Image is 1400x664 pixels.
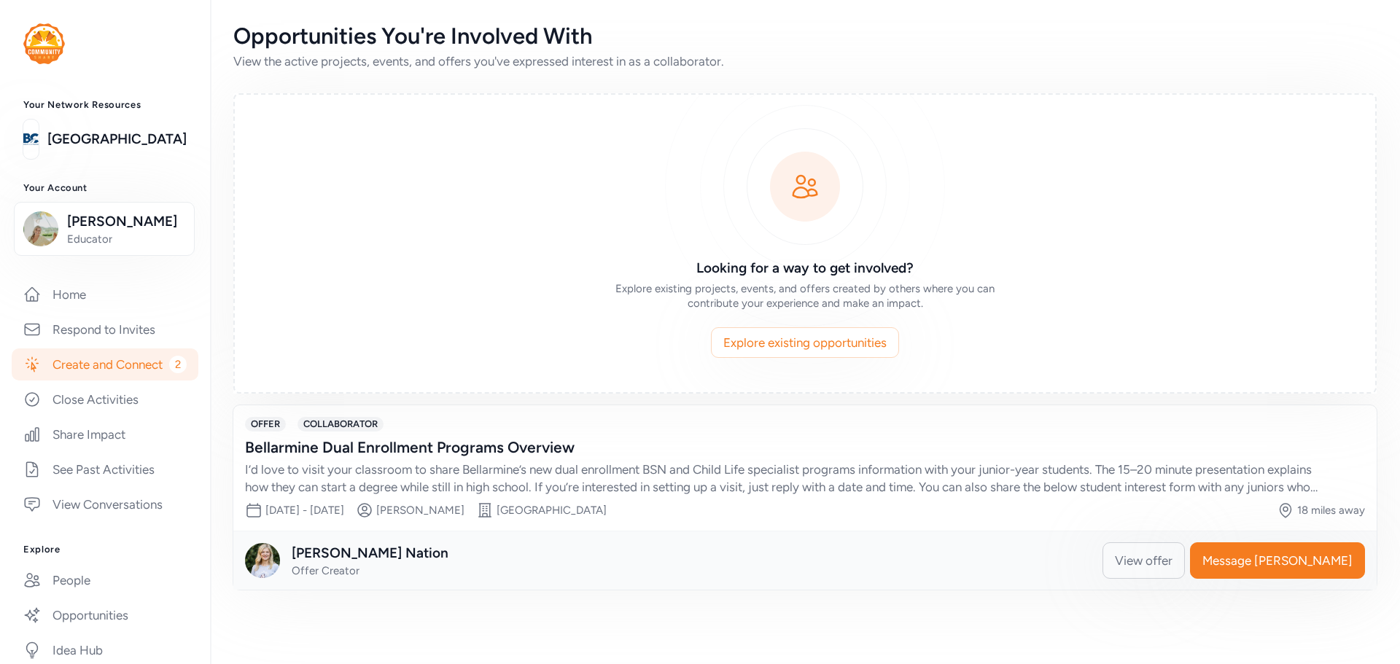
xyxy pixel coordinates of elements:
a: [GEOGRAPHIC_DATA] [47,129,187,149]
span: Message [PERSON_NAME] [1202,552,1353,569]
a: Respond to Invites [12,313,198,345]
div: [GEOGRAPHIC_DATA] [497,503,607,517]
div: I’d love to visit your classroom to share Bellarmine’s new dual enrollment BSN and Child Life spe... [245,461,1336,496]
a: Create and Connect2 [12,348,198,380]
span: COLLABORATOR [297,417,384,431]
div: Bellarmine Dual Enrollment Programs Overview [245,437,1336,458]
span: Educator [67,232,185,246]
button: [PERSON_NAME]Educator [14,202,195,256]
div: Explore existing projects, events, and offers created by others where you can contribute your exp... [595,281,1015,310]
h3: Your Account [23,182,187,194]
span: OFFER [245,417,286,431]
div: 18 miles away [1297,503,1365,517]
div: View the active projects, events, and offers you've expressed interest in as a collaborator. [233,52,1377,70]
h3: Your Network Resources [23,99,187,111]
a: See Past Activities [12,453,198,485]
a: Home [12,278,198,310]
img: logo [23,23,65,64]
div: Opportunities You're Involved With [233,23,1377,50]
img: logo [23,123,39,155]
div: [PERSON_NAME] [376,503,464,517]
h3: Explore [23,544,187,555]
button: View offer [1102,542,1185,579]
h3: Looking for a way to get involved? [595,258,1015,278]
span: [PERSON_NAME] [67,211,185,232]
a: Close Activities [12,383,198,415]
button: Explore existing opportunities [711,327,899,358]
span: View offer [1115,552,1172,569]
span: Offer Creator [292,564,359,577]
span: Explore existing opportunities [723,334,887,351]
div: [PERSON_NAME] Nation [292,543,448,563]
a: Share Impact [12,418,198,450]
span: [DATE] - [DATE] [265,504,344,517]
button: Message [PERSON_NAME] [1190,542,1365,579]
a: People [12,564,198,596]
a: View Conversations [12,488,198,520]
a: Opportunities [12,599,198,631]
span: 2 [169,356,187,373]
img: Avatar [245,543,280,578]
